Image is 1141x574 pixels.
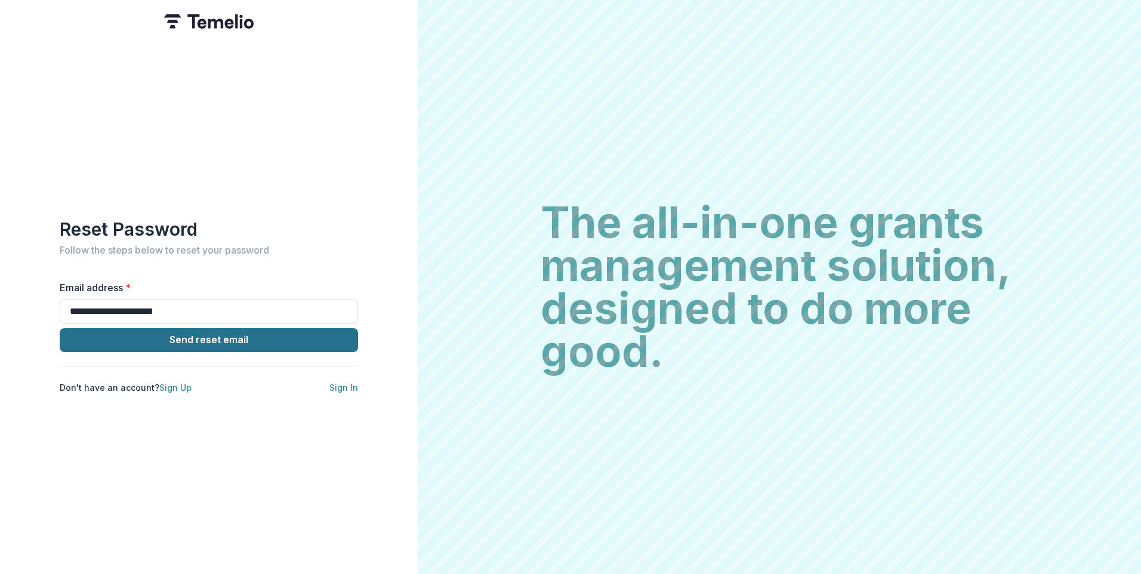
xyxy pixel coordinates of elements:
[329,382,358,393] a: Sign In
[60,218,358,240] h1: Reset Password
[60,245,358,256] h2: Follow the steps below to reset your password
[60,280,351,295] label: Email address
[60,328,358,352] button: Send reset email
[159,382,192,393] a: Sign Up
[60,381,192,394] p: Don't have an account?
[164,14,254,29] img: Temelio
